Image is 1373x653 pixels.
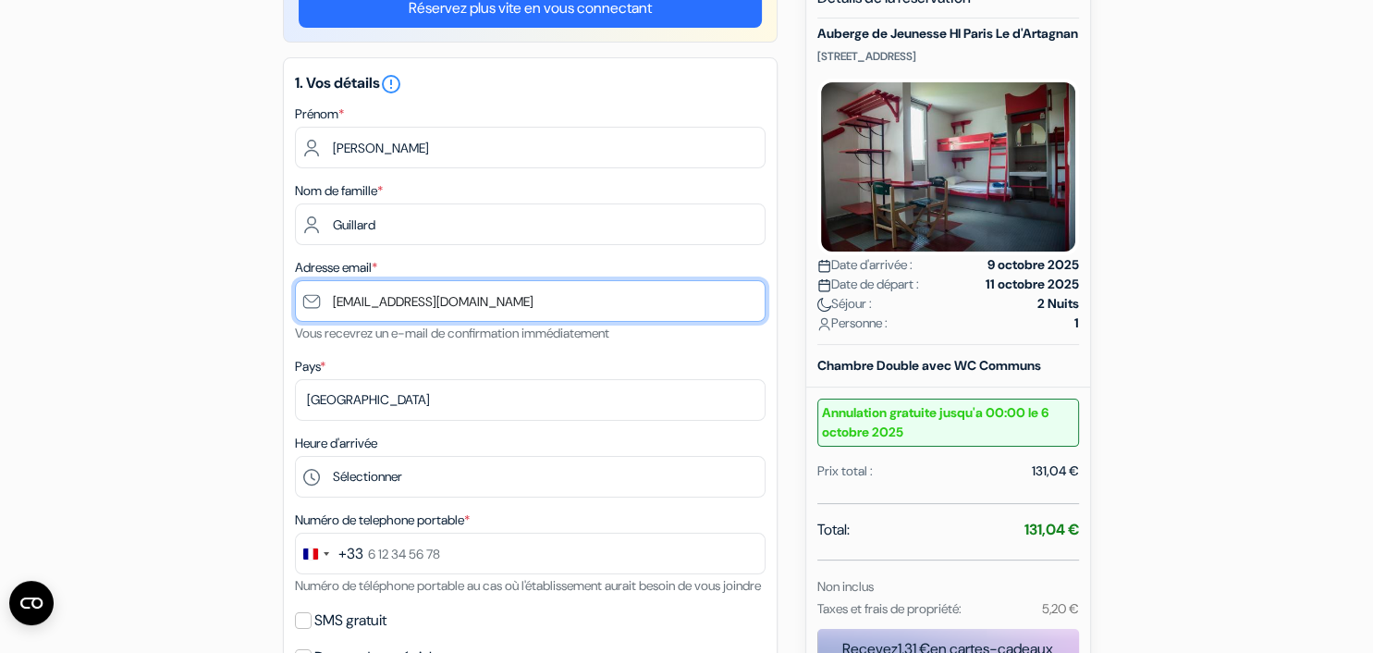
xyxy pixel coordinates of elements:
[380,73,402,92] a: error_outline
[817,275,919,294] span: Date de départ :
[1037,294,1079,314] strong: 2 Nuits
[817,255,913,275] span: Date d'arrivée :
[1041,600,1078,617] small: 5,20 €
[817,278,831,292] img: calendar.svg
[817,600,962,617] small: Taxes et frais de propriété:
[987,255,1079,275] strong: 9 octobre 2025
[817,578,874,595] small: Non inclus
[380,73,402,95] i: error_outline
[295,533,766,574] input: 6 12 34 56 78
[817,399,1079,447] small: Annulation gratuite jusqu'a 00:00 le 6 octobre 2025
[295,434,377,453] label: Heure d'arrivée
[338,543,363,565] div: +33
[295,203,766,245] input: Entrer le nom de famille
[295,325,609,341] small: Vous recevrez un e-mail de confirmation immédiatement
[817,294,872,314] span: Séjour :
[295,105,344,124] label: Prénom
[295,258,377,277] label: Adresse email
[817,314,888,333] span: Personne :
[295,181,383,201] label: Nom de famille
[817,49,1079,64] p: [STREET_ADDRESS]
[295,577,761,594] small: Numéro de téléphone portable au cas où l'établissement aurait besoin de vous joindre
[1074,314,1079,333] strong: 1
[295,127,766,168] input: Entrez votre prénom
[817,298,831,312] img: moon.svg
[295,280,766,322] input: Entrer adresse e-mail
[295,73,766,95] h5: 1. Vos détails
[986,275,1079,294] strong: 11 octobre 2025
[817,462,873,481] div: Prix total :
[1032,462,1079,481] div: 131,04 €
[314,608,386,634] label: SMS gratuit
[817,317,831,331] img: user_icon.svg
[817,357,1041,374] b: Chambre Double avec WC Communs
[817,26,1079,42] h5: Auberge de Jeunesse HI Paris Le d'Artagnan
[9,581,54,625] button: Ouvrir le widget CMP
[295,511,470,530] label: Numéro de telephone portable
[295,357,325,376] label: Pays
[1024,520,1079,539] strong: 131,04 €
[817,519,850,541] span: Total:
[296,534,363,573] button: Change country, selected France (+33)
[817,259,831,273] img: calendar.svg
